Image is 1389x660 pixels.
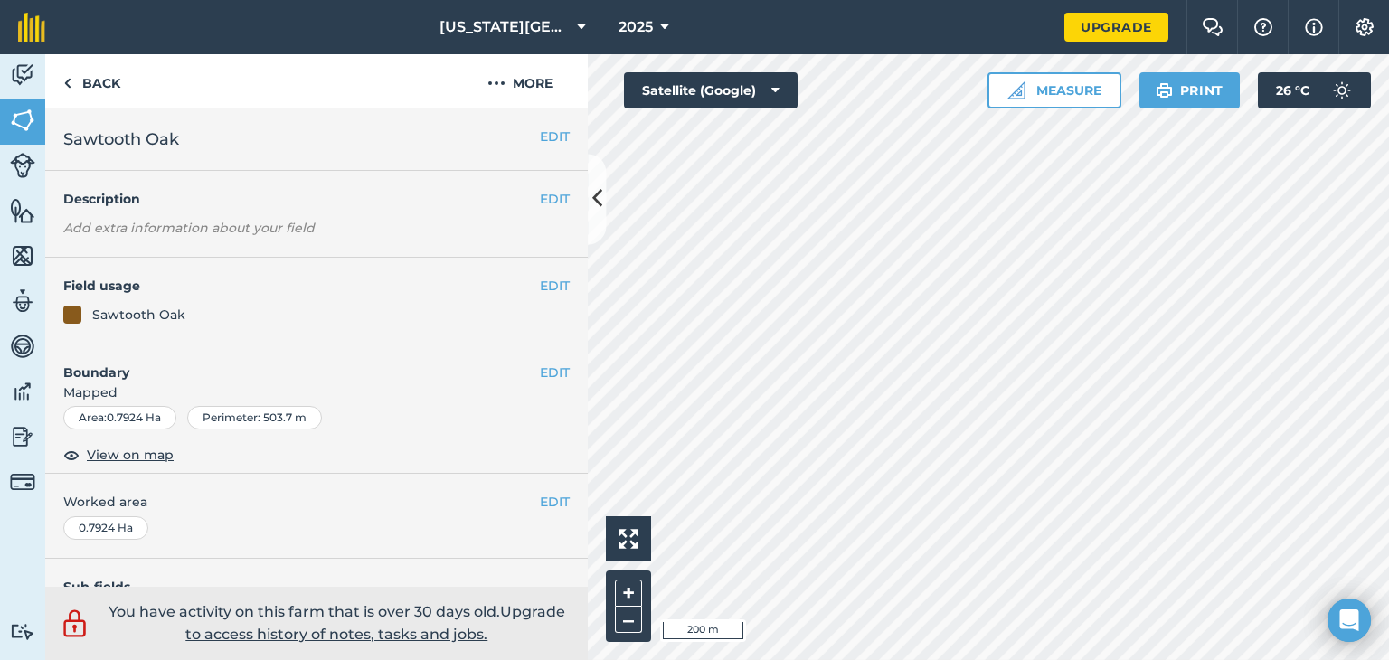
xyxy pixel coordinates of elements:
[59,607,90,640] img: svg+xml;base64,PD94bWwgdmVyc2lvbj0iMS4wIiBlbmNvZGluZz0idXRmLTgiPz4KPCEtLSBHZW5lcmF0b3I6IEFkb2JlIE...
[1328,599,1371,642] div: Open Intercom Messenger
[45,577,588,597] h4: Sub-fields
[63,406,176,429] div: Area : 0.7924 Ha
[10,333,35,360] img: svg+xml;base64,PD94bWwgdmVyc2lvbj0iMS4wIiBlbmNvZGluZz0idXRmLTgiPz4KPCEtLSBHZW5lcmF0b3I6IEFkb2JlIE...
[10,469,35,495] img: svg+xml;base64,PD94bWwgdmVyc2lvbj0iMS4wIiBlbmNvZGluZz0idXRmLTgiPz4KPCEtLSBHZW5lcmF0b3I6IEFkb2JlIE...
[187,406,322,429] div: Perimeter : 503.7 m
[63,276,540,296] h4: Field usage
[439,16,570,38] span: [US_STATE][GEOGRAPHIC_DATA]
[63,72,71,94] img: svg+xml;base64,PHN2ZyB4bWxucz0iaHR0cDovL3d3dy53My5vcmcvMjAwMC9zdmciIHdpZHRoPSI5IiBoZWlnaHQ9IjI0Ii...
[87,445,174,465] span: View on map
[1252,18,1274,36] img: A question mark icon
[63,444,80,466] img: svg+xml;base64,PHN2ZyB4bWxucz0iaHR0cDovL3d3dy53My5vcmcvMjAwMC9zdmciIHdpZHRoPSIxOCIgaGVpZ2h0PSIyNC...
[540,276,570,296] button: EDIT
[10,61,35,89] img: svg+xml;base64,PD94bWwgdmVyc2lvbj0iMS4wIiBlbmNvZGluZz0idXRmLTgiPz4KPCEtLSBHZW5lcmF0b3I6IEFkb2JlIE...
[10,623,35,640] img: svg+xml;base64,PD94bWwgdmVyc2lvbj0iMS4wIiBlbmNvZGluZz0idXRmLTgiPz4KPCEtLSBHZW5lcmF0b3I6IEFkb2JlIE...
[10,197,35,224] img: svg+xml;base64,PHN2ZyB4bWxucz0iaHR0cDovL3d3dy53My5vcmcvMjAwMC9zdmciIHdpZHRoPSI1NiIgaGVpZ2h0PSI2MC...
[1139,72,1241,108] button: Print
[540,127,570,146] button: EDIT
[619,529,638,549] img: Four arrows, one pointing top left, one top right, one bottom right and the last bottom left
[487,72,506,94] img: svg+xml;base64,PHN2ZyB4bWxucz0iaHR0cDovL3d3dy53My5vcmcvMjAwMC9zdmciIHdpZHRoPSIyMCIgaGVpZ2h0PSIyNC...
[63,444,174,466] button: View on map
[63,516,148,540] div: 0.7924 Ha
[1007,81,1025,99] img: Ruler icon
[63,189,570,209] h4: Description
[10,242,35,269] img: svg+xml;base64,PHN2ZyB4bWxucz0iaHR0cDovL3d3dy53My5vcmcvMjAwMC9zdmciIHdpZHRoPSI1NiIgaGVpZ2h0PSI2MC...
[63,127,179,152] span: Sawtooth Oak
[1305,16,1323,38] img: svg+xml;base64,PHN2ZyB4bWxucz0iaHR0cDovL3d3dy53My5vcmcvMjAwMC9zdmciIHdpZHRoPSIxNyIgaGVpZ2h0PSIxNy...
[10,288,35,315] img: svg+xml;base64,PD94bWwgdmVyc2lvbj0iMS4wIiBlbmNvZGluZz0idXRmLTgiPz4KPCEtLSBHZW5lcmF0b3I6IEFkb2JlIE...
[1276,72,1309,108] span: 26 ° C
[1324,72,1360,108] img: svg+xml;base64,PD94bWwgdmVyc2lvbj0iMS4wIiBlbmNvZGluZz0idXRmLTgiPz4KPCEtLSBHZW5lcmF0b3I6IEFkb2JlIE...
[99,600,574,646] p: You have activity on this farm that is over 30 days old.
[18,13,45,42] img: fieldmargin Logo
[615,580,642,607] button: +
[63,492,570,512] span: Worked area
[1258,72,1371,108] button: 26 °C
[45,54,138,108] a: Back
[987,72,1121,108] button: Measure
[452,54,588,108] button: More
[63,220,315,236] em: Add extra information about your field
[10,153,35,178] img: svg+xml;base64,PD94bWwgdmVyc2lvbj0iMS4wIiBlbmNvZGluZz0idXRmLTgiPz4KPCEtLSBHZW5lcmF0b3I6IEFkb2JlIE...
[624,72,798,108] button: Satellite (Google)
[540,189,570,209] button: EDIT
[45,382,588,402] span: Mapped
[10,107,35,134] img: svg+xml;base64,PHN2ZyB4bWxucz0iaHR0cDovL3d3dy53My5vcmcvMjAwMC9zdmciIHdpZHRoPSI1NiIgaGVpZ2h0PSI2MC...
[10,378,35,405] img: svg+xml;base64,PD94bWwgdmVyc2lvbj0iMS4wIiBlbmNvZGluZz0idXRmLTgiPz4KPCEtLSBHZW5lcmF0b3I6IEFkb2JlIE...
[45,344,540,382] h4: Boundary
[540,492,570,512] button: EDIT
[619,16,653,38] span: 2025
[1064,13,1168,42] a: Upgrade
[92,305,185,325] div: Sawtooth Oak
[1156,80,1173,101] img: svg+xml;base64,PHN2ZyB4bWxucz0iaHR0cDovL3d3dy53My5vcmcvMjAwMC9zdmciIHdpZHRoPSIxOSIgaGVpZ2h0PSIyNC...
[615,607,642,633] button: –
[1202,18,1224,36] img: Two speech bubbles overlapping with the left bubble in the forefront
[10,423,35,450] img: svg+xml;base64,PD94bWwgdmVyc2lvbj0iMS4wIiBlbmNvZGluZz0idXRmLTgiPz4KPCEtLSBHZW5lcmF0b3I6IEFkb2JlIE...
[540,363,570,382] button: EDIT
[1354,18,1375,36] img: A cog icon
